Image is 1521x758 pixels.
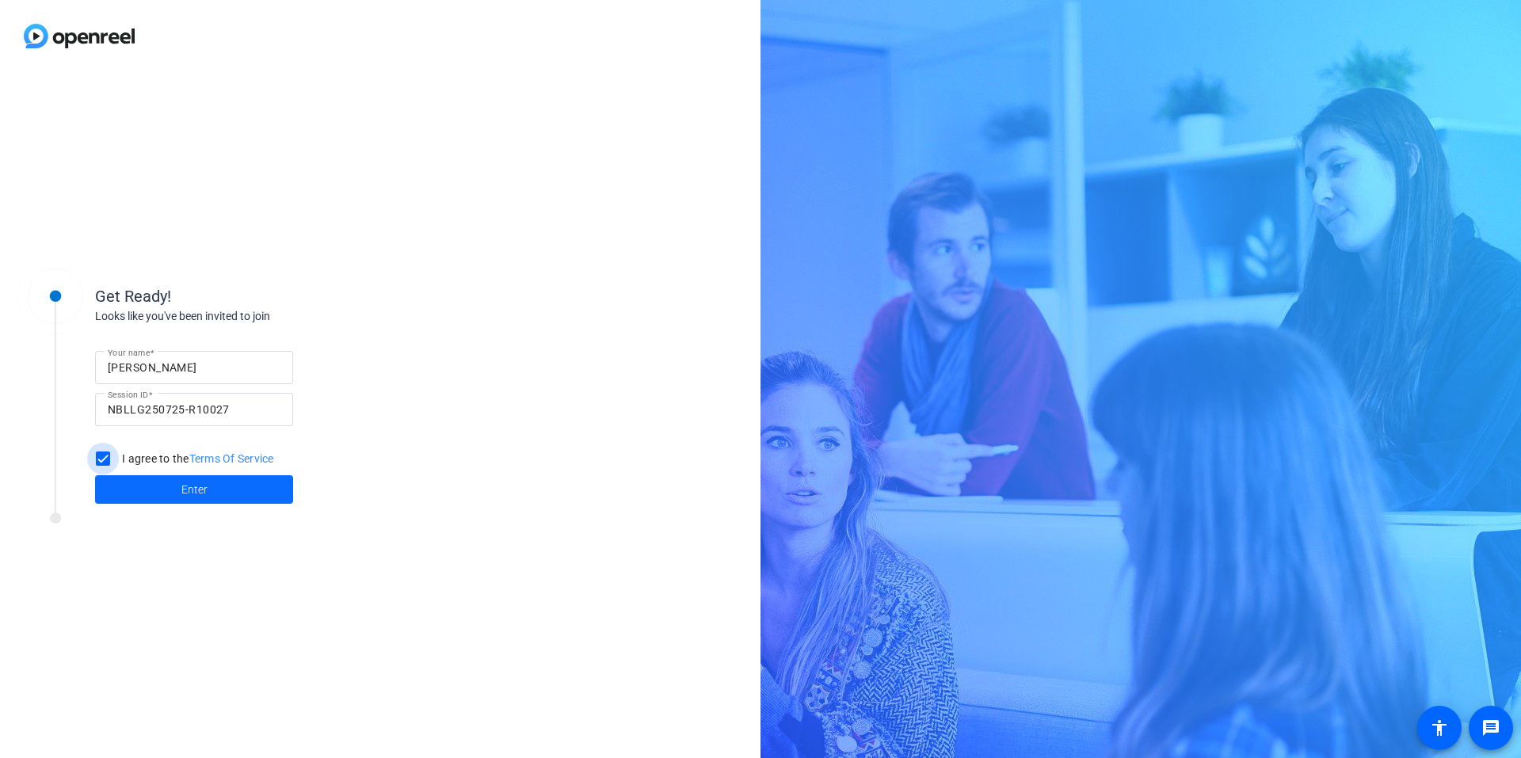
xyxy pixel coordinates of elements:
[189,452,274,465] a: Terms Of Service
[181,482,208,498] span: Enter
[108,348,150,357] mat-label: Your name
[95,475,293,504] button: Enter
[1430,718,1449,737] mat-icon: accessibility
[95,308,412,325] div: Looks like you've been invited to join
[119,451,274,467] label: I agree to the
[1481,718,1500,737] mat-icon: message
[95,284,412,308] div: Get Ready!
[108,390,148,399] mat-label: Session ID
